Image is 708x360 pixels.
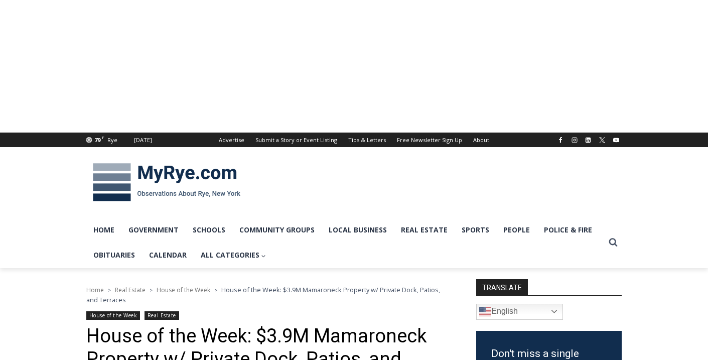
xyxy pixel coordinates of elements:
[250,133,343,147] a: Submit a Story or Event Listing
[476,279,528,295] strong: TRANSLATE
[569,134,581,146] a: Instagram
[107,136,117,145] div: Rye
[214,287,217,294] span: >
[102,135,104,140] span: F
[121,217,186,243] a: Government
[186,217,232,243] a: Schools
[213,133,495,147] nav: Secondary Navigation
[157,286,210,294] a: House of the Week
[142,243,194,268] a: Calendar
[610,134,622,146] a: YouTube
[194,243,273,268] a: All Categories
[86,285,440,304] span: House of the Week: $3.9M Mamaroneck Property w/ Private Dock, Patios, and Terraces
[86,285,450,305] nav: Breadcrumbs
[213,133,250,147] a: Advertise
[596,134,608,146] a: X
[537,217,599,243] a: Police & Fire
[476,304,563,320] a: English
[86,156,247,208] img: MyRye.com
[94,136,100,144] span: 79
[201,250,266,261] span: All Categories
[479,306,491,318] img: en
[554,134,567,146] a: Facebook
[86,217,604,268] nav: Primary Navigation
[232,217,322,243] a: Community Groups
[468,133,495,147] a: About
[150,287,153,294] span: >
[86,286,104,294] a: Home
[582,134,594,146] a: Linkedin
[145,311,179,320] a: Real Estate
[496,217,537,243] a: People
[394,217,455,243] a: Real Estate
[86,243,142,268] a: Obituaries
[86,311,140,320] a: House of the Week
[604,233,622,252] button: View Search Form
[322,217,394,243] a: Local Business
[108,287,111,294] span: >
[455,217,496,243] a: Sports
[343,133,391,147] a: Tips & Letters
[134,136,152,145] div: [DATE]
[115,286,146,294] a: Real Estate
[86,217,121,243] a: Home
[391,133,468,147] a: Free Newsletter Sign Up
